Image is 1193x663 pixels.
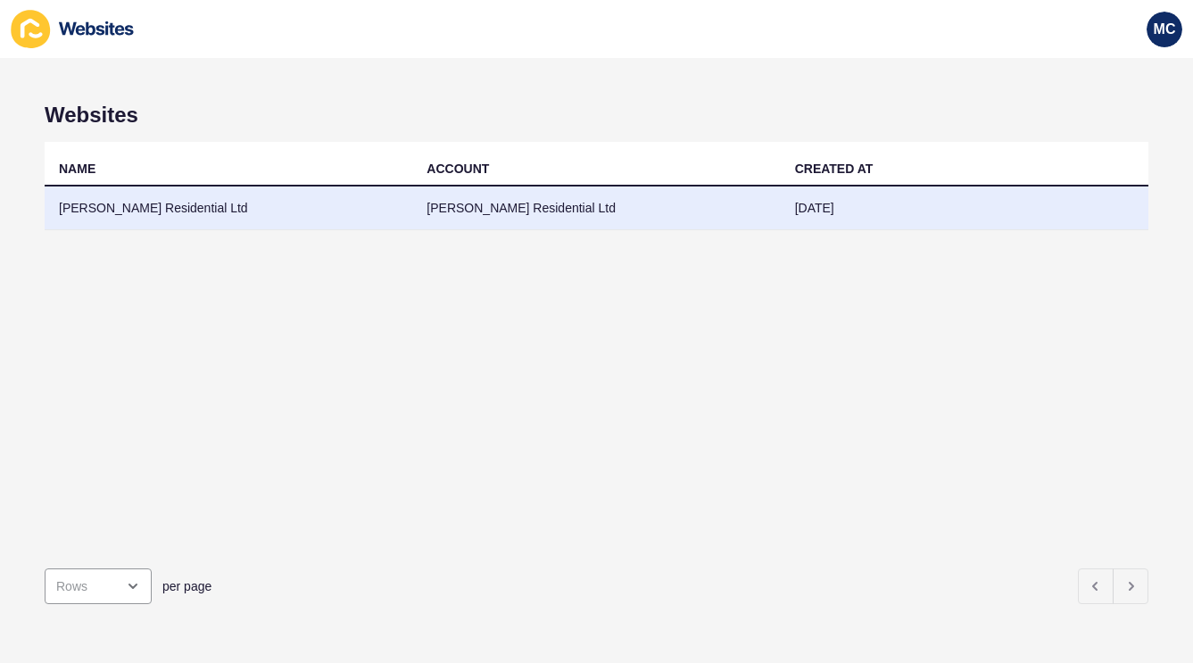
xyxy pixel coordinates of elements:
[781,186,1148,230] td: [DATE]
[795,160,874,178] div: CREATED AT
[1154,21,1176,38] span: MC
[59,160,95,178] div: NAME
[45,186,412,230] td: [PERSON_NAME] Residential Ltd
[162,577,211,595] span: per page
[427,160,489,178] div: ACCOUNT
[45,568,152,604] div: open menu
[412,186,780,230] td: [PERSON_NAME] Residential Ltd
[45,103,1148,128] h1: Websites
